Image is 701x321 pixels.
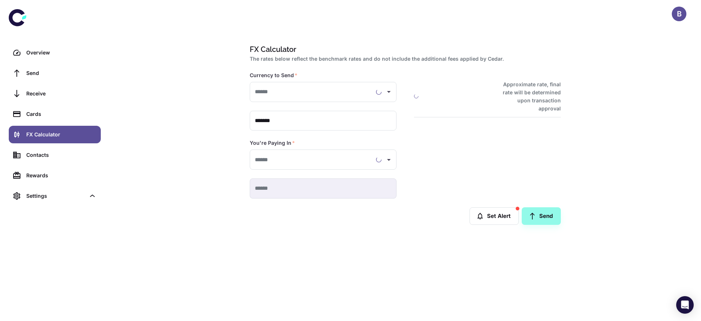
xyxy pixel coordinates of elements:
[470,207,519,225] button: Set Alert
[495,80,561,113] h6: Approximate rate, final rate will be determined upon transaction approval
[250,72,298,79] label: Currency to Send
[26,171,96,180] div: Rewards
[384,155,394,165] button: Open
[250,139,295,147] label: You're Paying In
[26,192,85,200] div: Settings
[9,105,101,123] a: Cards
[9,64,101,82] a: Send
[26,131,96,139] div: FX Calculator
[672,7,686,21] button: B
[26,69,96,77] div: Send
[9,146,101,164] a: Contacts
[26,110,96,118] div: Cards
[676,296,694,314] div: Open Intercom Messenger
[9,167,101,184] a: Rewards
[384,87,394,97] button: Open
[26,151,96,159] div: Contacts
[9,126,101,143] a: FX Calculator
[9,187,101,205] div: Settings
[26,90,96,98] div: Receive
[522,207,561,225] a: Send
[250,44,558,55] h1: FX Calculator
[26,49,96,57] div: Overview
[9,85,101,102] a: Receive
[9,44,101,61] a: Overview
